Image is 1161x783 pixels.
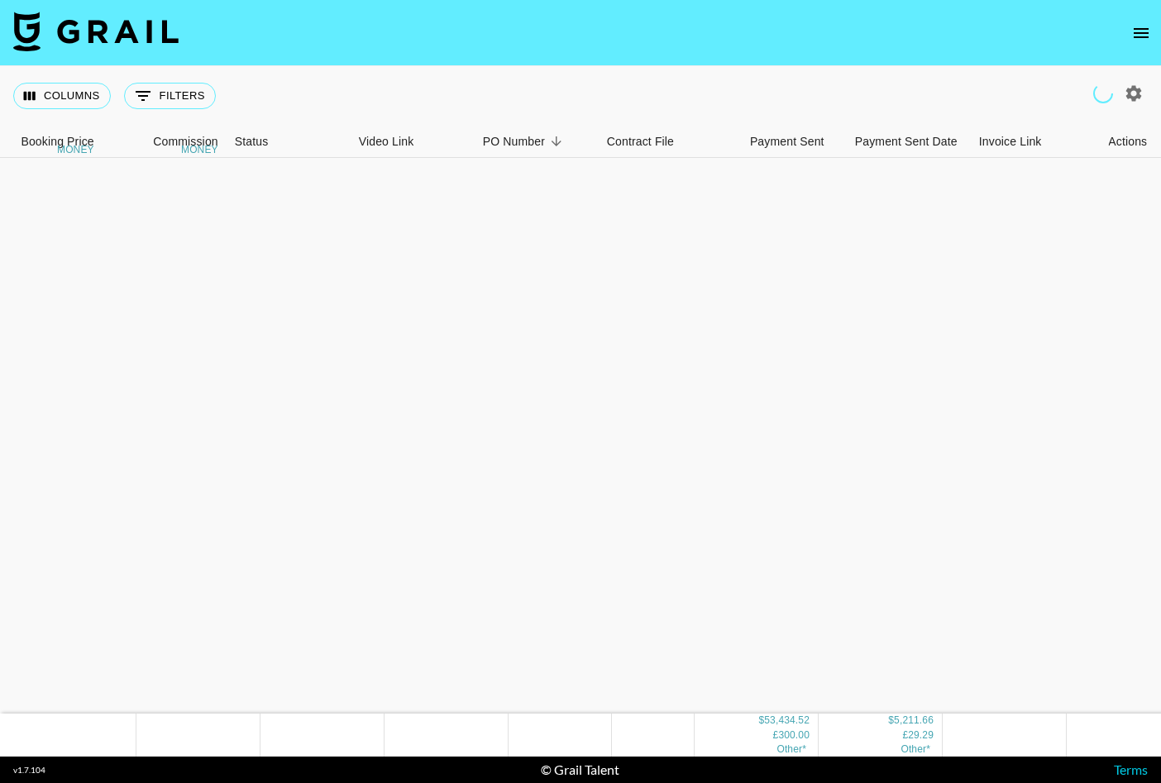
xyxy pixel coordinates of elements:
button: Show filters [124,83,216,109]
img: Grail Talent [13,12,179,51]
div: Actions [1108,126,1147,158]
div: © Grail Talent [541,762,619,778]
div: Actions [1095,126,1161,158]
div: Payment Sent Date [855,126,958,158]
div: Status [227,126,351,158]
span: CA$ 341.69 [901,742,930,754]
div: Payment Sent [750,126,824,158]
div: Payment Sent Date [847,126,971,158]
div: Commission [153,126,218,158]
div: 29.29 [908,728,934,742]
div: Contract File [599,126,723,158]
div: Payment Sent [723,126,847,158]
div: Contract File [607,126,674,158]
div: Video Link [351,126,475,158]
div: Invoice Link [979,126,1042,158]
div: Invoice Link [971,126,1095,158]
div: PO Number [483,126,545,158]
div: £ [902,728,908,742]
span: Refreshing clients, campaigns... [1092,83,1114,104]
div: $ [758,714,764,728]
div: Video Link [359,126,414,158]
div: v 1.7.104 [13,765,45,776]
div: Status [235,126,269,158]
div: Booking Price [21,126,93,158]
div: 5,211.66 [894,714,934,728]
div: 300.00 [778,728,810,742]
button: Sort [545,130,568,153]
div: £ [773,728,779,742]
span: CA$ 3,500.00 [776,742,806,754]
div: 53,434.52 [764,714,810,728]
div: money [181,145,218,155]
button: Select columns [13,83,111,109]
button: open drawer [1125,17,1158,50]
a: Terms [1114,762,1148,777]
div: money [57,145,94,155]
div: PO Number [475,126,599,158]
div: $ [888,714,894,728]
